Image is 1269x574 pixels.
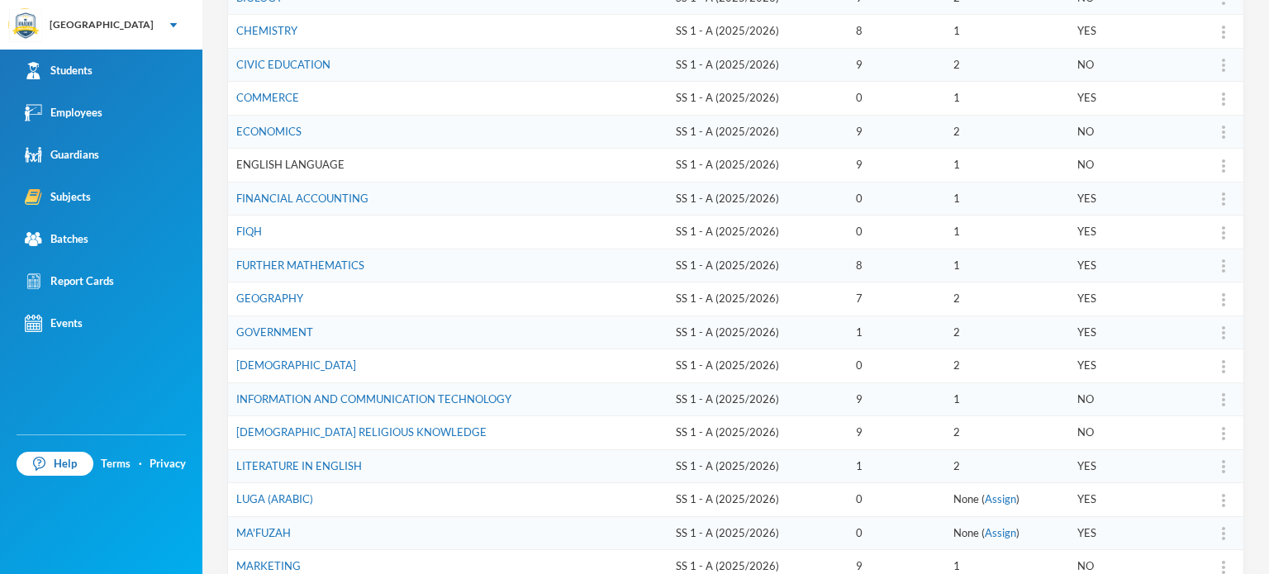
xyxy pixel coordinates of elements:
td: 0 [848,82,944,116]
td: SS 1 - A (2025/2026) [668,182,848,216]
span: None ( ) [953,526,1019,539]
td: 2 [945,115,1070,149]
a: CHEMISTRY [236,24,297,37]
td: YES [1069,82,1184,116]
td: 0 [848,349,944,383]
td: SS 1 - A (2025/2026) [668,48,848,82]
img: more_vert [1222,326,1225,339]
td: SS 1 - A (2025/2026) [668,115,848,149]
td: 1 [945,182,1070,216]
td: 9 [848,149,944,183]
td: SS 1 - A (2025/2026) [668,149,848,183]
img: more_vert [1222,427,1225,440]
td: SS 1 - A (2025/2026) [668,349,848,383]
td: 1 [945,249,1070,282]
td: YES [1069,15,1184,49]
div: Students [25,62,93,79]
td: SS 1 - A (2025/2026) [668,382,848,416]
div: Employees [25,104,102,121]
td: SS 1 - A (2025/2026) [668,216,848,249]
td: 1 [945,382,1070,416]
td: 9 [848,48,944,82]
td: 2 [945,349,1070,383]
a: ECONOMICS [236,125,302,138]
td: 1 [945,15,1070,49]
td: 2 [945,416,1070,450]
img: more_vert [1222,393,1225,406]
img: more_vert [1222,527,1225,540]
a: [DEMOGRAPHIC_DATA] [236,358,356,372]
td: YES [1069,449,1184,483]
td: SS 1 - A (2025/2026) [668,82,848,116]
a: COMMERCE [236,91,299,104]
img: more_vert [1222,159,1225,173]
img: more_vert [1222,259,1225,273]
td: SS 1 - A (2025/2026) [668,15,848,49]
td: 1 [945,216,1070,249]
td: YES [1069,249,1184,282]
td: NO [1069,382,1184,416]
img: more_vert [1222,126,1225,139]
img: more_vert [1222,494,1225,507]
td: 9 [848,382,944,416]
img: more_vert [1222,460,1225,473]
div: Guardians [25,146,99,164]
a: FIQH [236,225,262,238]
a: GEOGRAPHY [236,292,303,305]
a: CIVIC EDUCATION [236,58,330,71]
img: more_vert [1222,293,1225,306]
td: 9 [848,115,944,149]
td: YES [1069,216,1184,249]
div: Report Cards [25,273,114,290]
td: YES [1069,516,1184,550]
img: more_vert [1222,226,1225,240]
div: Subjects [25,188,91,206]
div: · [139,456,142,472]
a: FINANCIAL ACCOUNTING [236,192,368,205]
td: SS 1 - A (2025/2026) [668,416,848,450]
td: 1 [945,149,1070,183]
td: 7 [848,282,944,316]
td: 2 [945,282,1070,316]
a: ENGLISH LANGUAGE [236,158,345,171]
td: 0 [848,516,944,550]
td: 2 [945,449,1070,483]
td: NO [1069,149,1184,183]
a: Help [17,452,93,477]
div: Batches [25,230,88,248]
td: SS 1 - A (2025/2026) [668,249,848,282]
div: [GEOGRAPHIC_DATA] [50,17,154,32]
td: 0 [848,182,944,216]
td: YES [1069,315,1184,349]
img: logo [9,9,42,42]
span: None ( ) [953,492,1019,505]
td: SS 1 - A (2025/2026) [668,282,848,316]
td: 2 [945,48,1070,82]
a: FURTHER MATHEMATICS [236,259,364,272]
td: YES [1069,349,1184,383]
td: 0 [848,483,944,517]
a: LUGA (ARABIC) [236,492,313,505]
a: MARKETING [236,559,301,572]
td: SS 1 - A (2025/2026) [668,315,848,349]
td: NO [1069,416,1184,450]
td: SS 1 - A (2025/2026) [668,516,848,550]
td: 9 [848,416,944,450]
td: 0 [848,216,944,249]
td: 8 [848,249,944,282]
a: MA'FUZAH [236,526,291,539]
td: 2 [945,315,1070,349]
td: NO [1069,48,1184,82]
a: Assign [985,492,1016,505]
td: 8 [848,15,944,49]
img: more_vert [1222,192,1225,206]
img: more_vert [1222,26,1225,39]
td: NO [1069,115,1184,149]
img: more_vert [1222,360,1225,373]
td: 1 [848,315,944,349]
img: more_vert [1222,93,1225,106]
a: [DEMOGRAPHIC_DATA] RELIGIOUS KNOWLEDGE [236,425,487,439]
td: 1 [945,82,1070,116]
a: GOVERNMENT [236,325,313,339]
td: SS 1 - A (2025/2026) [668,483,848,517]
